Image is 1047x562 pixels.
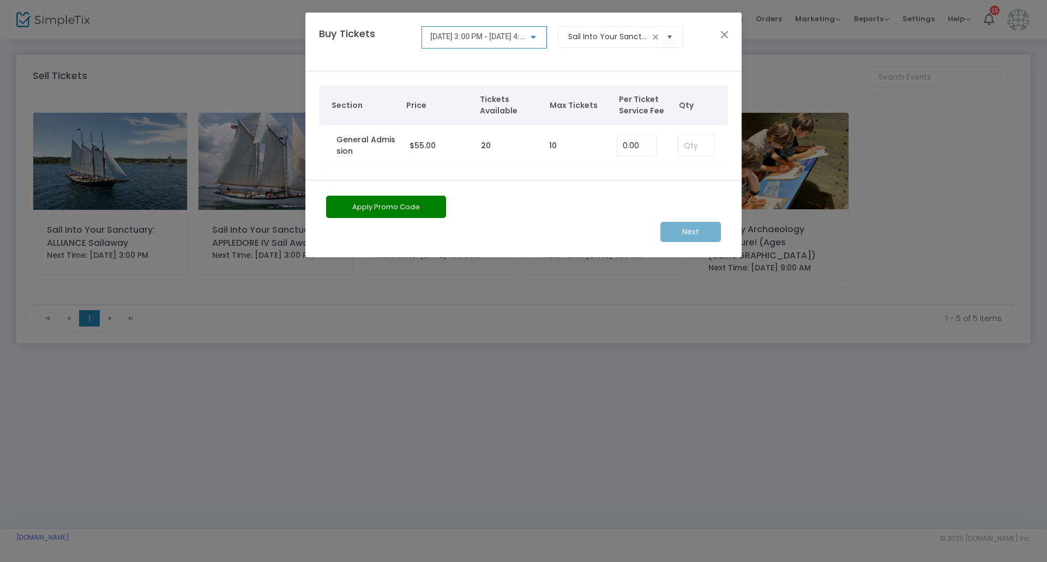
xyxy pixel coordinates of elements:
[481,140,491,152] label: 20
[326,196,446,218] button: Apply Promo Code
[410,140,436,151] span: $55.00
[619,94,673,117] span: Per Ticket Service Fee
[568,31,649,43] input: Select an event
[662,26,677,48] button: Select
[314,26,416,57] h4: Buy Tickets
[718,27,732,41] button: Close
[617,135,657,156] input: Enter Service Fee
[550,100,609,111] span: Max Tickets
[679,100,723,111] span: Qty
[480,94,539,117] span: Tickets Available
[549,140,557,152] label: 10
[406,100,469,111] span: Price
[430,32,541,41] span: [DATE] 3:00 PM - [DATE] 4:30 PM
[649,31,662,44] span: clear
[332,100,396,111] span: Section
[336,134,399,157] label: General Admission
[678,135,714,156] input: Qty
